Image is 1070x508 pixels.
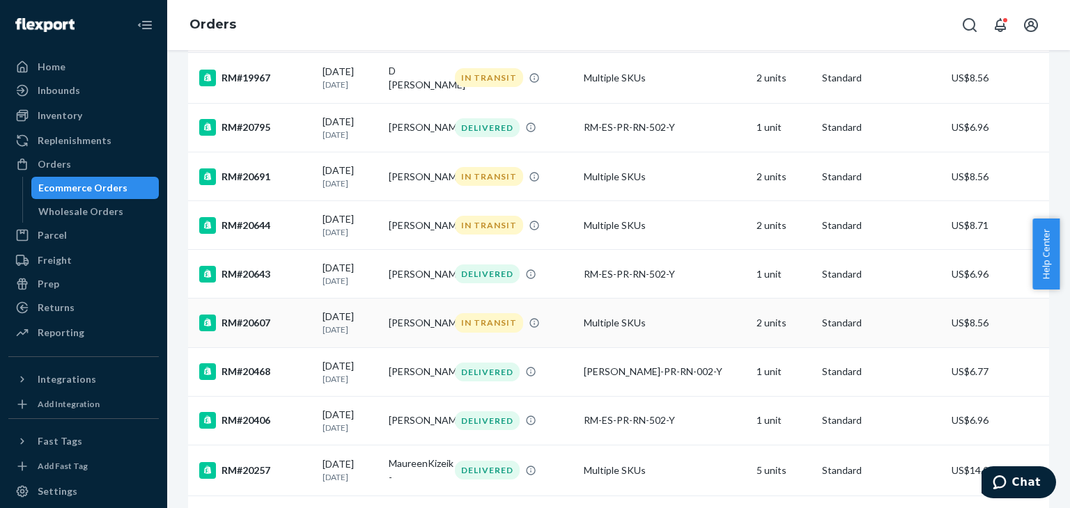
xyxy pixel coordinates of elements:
a: Parcel [8,224,159,246]
p: Standard [822,316,940,330]
td: Multiple SKUs [578,152,750,201]
div: Wholesale Orders [38,205,123,219]
a: Prep [8,273,159,295]
td: US$8.56 [946,299,1049,347]
p: [DATE] [323,422,378,434]
p: [DATE] [323,324,378,335]
a: Replenishments [8,129,159,152]
div: Parcel [38,228,67,242]
img: Flexport logo [15,18,75,32]
div: Settings [38,484,77,498]
div: RM#20257 [199,462,311,479]
p: Standard [822,219,940,232]
div: Ecommerce Orders [38,181,127,195]
a: Wholesale Orders [31,200,160,223]
div: [DATE] [323,457,378,483]
p: Standard [822,267,940,281]
p: [DATE] [323,226,378,238]
td: [PERSON_NAME] [383,347,449,396]
ol: breadcrumbs [178,5,247,45]
td: US$6.77 [946,347,1049,396]
div: [DATE] [323,115,378,141]
div: IN TRANSIT [455,68,523,87]
p: [DATE] [323,373,378,385]
div: RM#20643 [199,266,311,283]
p: [DATE] [323,177,378,189]
p: [DATE] [323,275,378,287]
div: [DATE] [323,310,378,335]
td: US$6.96 [946,250,1049,299]
button: Open notifications [986,11,1014,39]
div: DELIVERED [455,118,520,137]
div: IN TRANSIT [455,216,523,235]
a: Orders [189,17,236,32]
div: Prep [38,277,59,291]
td: MaureenKizeik - [383,445,449,495]
div: [DATE] [323,65,378,90]
div: RM#20468 [199,363,311,380]
td: 2 units [751,152,817,201]
div: DELIVERED [455,264,520,283]
a: Freight [8,249,159,271]
div: RM-ES-PR-RN-502-Y [584,120,745,134]
div: IN TRANSIT [455,167,523,186]
div: Replenishments [38,134,111,148]
td: D [PERSON_NAME] [383,52,449,103]
div: [PERSON_NAME]-PR-RN-002-Y [584,365,745,379]
button: Help Center [1032,219,1060,289]
td: 5 units [751,445,817,495]
td: Multiple SKUs [578,201,750,250]
td: [PERSON_NAME] [383,250,449,299]
div: [DATE] [323,359,378,385]
td: US$6.96 [946,396,1049,445]
p: [DATE] [323,79,378,90]
div: [DATE] [323,408,378,434]
td: [PERSON_NAME] [383,201,449,250]
iframe: Opens a widget where you can chat to one of our agents [982,466,1056,501]
td: [PERSON_NAME] [383,396,449,445]
div: Orders [38,157,71,171]
div: RM-ES-PR-RN-502-Y [584,413,745,427]
div: RM#20795 [199,119,311,136]
td: Multiple SKUs [578,299,750,347]
div: RM#19967 [199,70,311,86]
div: IN TRANSIT [455,313,523,332]
td: 2 units [751,299,817,347]
td: Multiple SKUs [578,52,750,103]
a: Orders [8,153,159,175]
p: Standard [822,413,940,427]
td: US$6.96 [946,103,1049,152]
div: RM-ES-PR-RN-502-Y [584,267,745,281]
p: [DATE] [323,129,378,141]
td: 1 unit [751,250,817,299]
a: Inbounds [8,79,159,102]
td: US$14.00 [946,445,1049,495]
div: Home [38,60,65,74]
div: Integrations [38,372,96,386]
button: Close Navigation [131,11,159,39]
div: Add Integration [38,398,100,410]
div: DELIVERED [455,411,520,430]
div: [DATE] [323,261,378,287]
div: RM#20691 [199,168,311,185]
div: Add Fast Tag [38,460,88,472]
a: Reporting [8,322,159,344]
a: Returns [8,296,159,319]
div: [DATE] [323,212,378,238]
button: Integrations [8,368,159,390]
button: Open Search Box [956,11,984,39]
p: Standard [822,120,940,134]
td: 1 unit [751,347,817,396]
div: Fast Tags [38,434,82,448]
a: Settings [8,480,159,502]
td: [PERSON_NAME] [383,103,449,152]
button: Open account menu [1017,11,1045,39]
div: Freight [38,253,72,267]
td: US$8.56 [946,152,1049,201]
td: 2 units [751,52,817,103]
p: Standard [822,170,940,184]
a: Ecommerce Orders [31,177,160,199]
button: Fast Tags [8,430,159,452]
p: Standard [822,71,940,85]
